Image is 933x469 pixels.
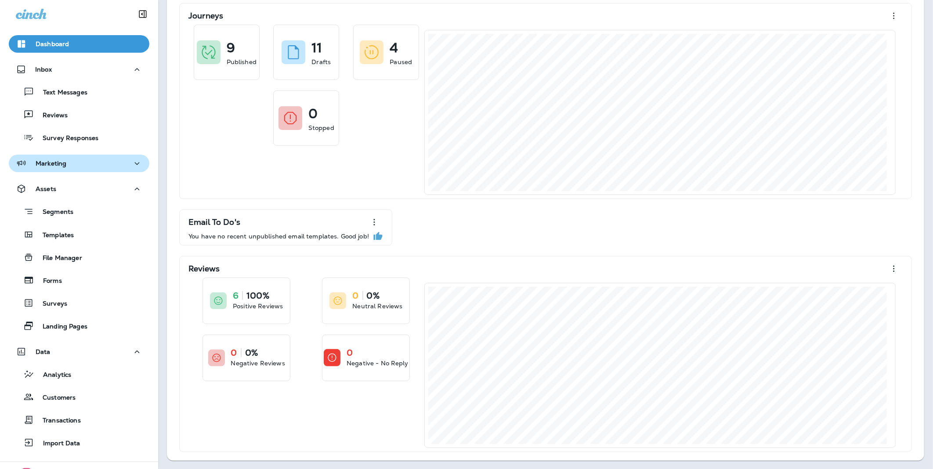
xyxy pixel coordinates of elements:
p: Journeys [188,11,223,20]
p: Survey Responses [34,134,98,143]
p: 0 [347,348,353,357]
button: Assets [9,180,149,198]
p: Data [36,348,51,355]
button: Import Data [9,433,149,452]
button: Customers [9,388,149,406]
p: 6 [233,291,239,300]
p: Stopped [308,123,334,132]
p: 4 [390,43,398,52]
button: Transactions [9,411,149,429]
p: Templates [34,231,74,240]
button: Data [9,343,149,361]
button: Surveys [9,294,149,312]
button: File Manager [9,248,149,267]
p: Dashboard [36,40,69,47]
button: Reviews [9,105,149,124]
p: Published [227,58,257,66]
p: Inbox [35,66,52,73]
p: Marketing [36,160,66,167]
button: Dashboard [9,35,149,53]
button: Inbox [9,61,149,78]
p: Email To Do's [188,218,240,227]
p: Paused [390,58,412,66]
p: Neutral Reviews [352,302,402,310]
p: Assets [36,185,56,192]
p: Drafts [311,58,331,66]
p: 0 [352,291,358,300]
p: Customers [34,394,76,402]
p: You have no recent unpublished email templates. Good job! [188,233,369,240]
p: 0 [308,109,318,118]
button: Analytics [9,365,149,383]
p: Text Messages [34,89,87,97]
button: Forms [9,271,149,289]
p: File Manager [34,254,82,263]
p: Negative - No Reply [347,359,409,368]
p: Surveys [34,300,67,308]
button: Segments [9,202,149,221]
p: 0 [231,348,237,357]
p: 11 [311,43,322,52]
p: 0% [367,291,380,300]
button: Text Messages [9,83,149,101]
p: Reviews [188,264,220,273]
p: Reviews [34,112,68,120]
p: Negative Reviews [231,359,285,368]
button: Templates [9,225,149,244]
p: 100% [246,291,269,300]
p: 0% [245,348,258,357]
p: Positive Reviews [233,302,283,310]
button: Marketing [9,155,149,172]
p: 9 [227,43,235,52]
p: Transactions [34,417,81,425]
p: Forms [34,277,62,285]
button: Collapse Sidebar [130,5,155,23]
button: Landing Pages [9,317,149,335]
p: Segments [34,208,73,217]
p: Analytics [34,371,71,379]
p: Landing Pages [34,323,87,331]
p: Import Data [34,440,80,448]
button: Survey Responses [9,128,149,147]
